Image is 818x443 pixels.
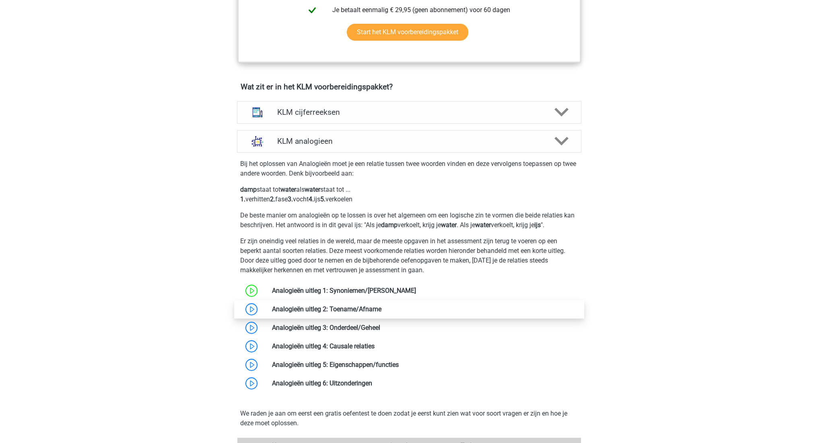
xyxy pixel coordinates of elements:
p: Er zijn oneindig veel relaties in de wereld, maar de meeste opgaven in het assessment zijn terug ... [240,236,578,275]
h4: KLM cijferreeksen [277,108,541,117]
b: 5. [320,195,326,203]
b: 4. [309,195,314,203]
b: water [475,221,491,229]
b: 3. [288,195,293,203]
a: analogieen KLM analogieen [234,130,585,153]
div: Analogieën uitleg 6: Uitzonderingen [266,379,581,388]
a: Start het KLM voorbereidingspakket [347,24,468,41]
b: damp [240,186,257,193]
b: damp [381,221,398,229]
p: staat tot als staat tot ... verhitten fase vocht ijs verkoelen [240,185,578,204]
b: 1. [240,195,245,203]
div: Analogieën uitleg 1: Synoniemen/[PERSON_NAME] [266,286,581,296]
p: De beste manier om analogieën op te lossen is over het algemeen om een logische zin te vormen die... [240,211,578,230]
b: ijs [534,221,541,229]
p: We raden je aan om eerst een gratis oefentest te doen zodat je eerst kunt zien wat voor soort vra... [240,409,578,428]
div: Analogieën uitleg 4: Causale relaties [266,342,581,351]
p: Bij het oplossen van Analogieën moet je een relatie tussen twee woorden vinden en deze vervolgens... [240,159,578,178]
div: Analogieën uitleg 3: Onderdeel/Geheel [266,323,581,333]
h4: KLM analogieen [277,137,541,146]
a: cijferreeksen KLM cijferreeksen [234,101,585,124]
b: water [280,186,296,193]
h4: Wat zit er in het KLM voorbereidingspakket? [241,82,578,91]
b: water [441,221,457,229]
b: 2. [270,195,275,203]
div: Analogieën uitleg 2: Toename/Afname [266,304,581,314]
b: water [305,186,320,193]
img: analogieen [247,131,268,152]
img: cijferreeksen [247,102,268,123]
div: Analogieën uitleg 5: Eigenschappen/functies [266,360,581,370]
